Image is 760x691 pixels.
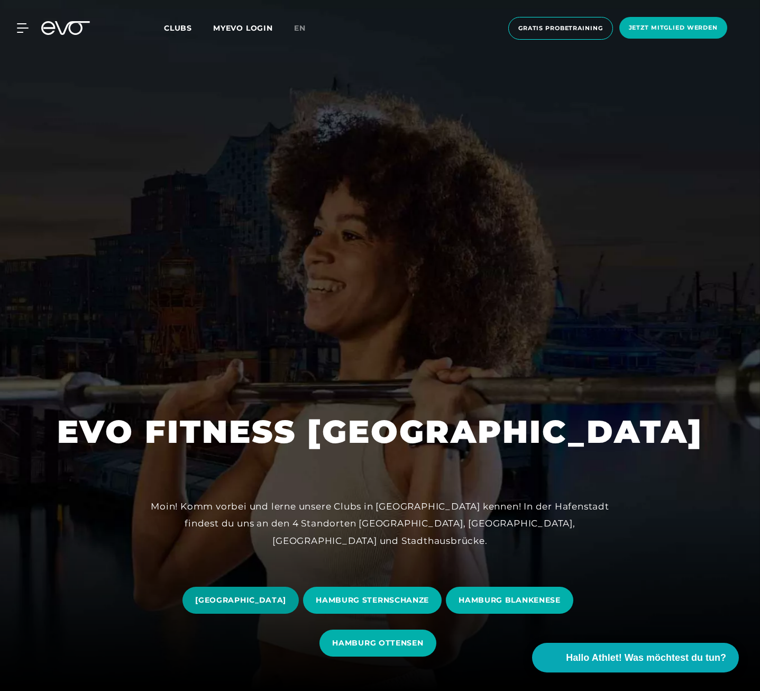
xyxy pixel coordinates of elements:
[532,643,739,672] button: Hallo Athlet! Was möchtest du tun?
[164,23,213,33] a: Clubs
[332,638,423,649] span: HAMBURG OTTENSEN
[316,595,429,606] span: HAMBURG STERNSCHANZE
[195,595,286,606] span: [GEOGRAPHIC_DATA]
[518,24,603,33] span: Gratis Probetraining
[629,23,718,32] span: Jetzt Mitglied werden
[505,17,616,40] a: Gratis Probetraining
[303,579,446,622] a: HAMBURG STERNSCHANZE
[446,579,578,622] a: HAMBURG BLANKENESE
[319,622,440,665] a: HAMBURG OTTENSEN
[182,579,303,622] a: [GEOGRAPHIC_DATA]
[294,23,306,33] span: en
[142,498,618,549] div: Moin! Komm vorbei und lerne unsere Clubs in [GEOGRAPHIC_DATA] kennen! In der Hafenstadt findest d...
[57,411,703,452] h1: EVO FITNESS [GEOGRAPHIC_DATA]
[459,595,561,606] span: HAMBURG BLANKENESE
[616,17,730,40] a: Jetzt Mitglied werden
[164,23,192,33] span: Clubs
[566,651,726,665] span: Hallo Athlet! Was möchtest du tun?
[294,22,318,34] a: en
[213,23,273,33] a: MYEVO LOGIN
